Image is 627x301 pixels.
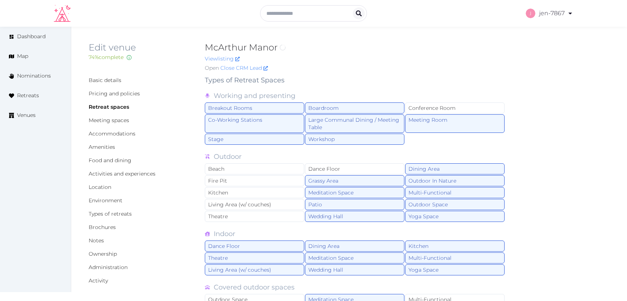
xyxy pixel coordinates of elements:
div: Stage [205,134,304,145]
div: Large Communal Dining / Meeting Table [305,114,404,133]
div: Outdoor Space [405,199,505,210]
a: Amenities [89,144,115,150]
div: Conference Room [405,102,505,114]
div: Boardroom [305,102,404,114]
a: Food and dining [89,157,131,164]
span: Nominations [17,72,51,80]
div: Multi-Functional [405,187,505,198]
label: Types of Retreat Spaces [205,75,285,85]
span: Map [17,52,28,60]
div: Grassy Area [305,175,404,186]
div: Wedding Hall [305,264,404,275]
a: Meeting spaces [89,117,129,124]
span: Retreats [17,92,39,99]
div: Breakout Rooms [205,102,304,114]
span: 74 % complete [89,54,124,60]
a: Environment [89,197,122,204]
div: Fire Pit [205,175,304,186]
label: Working and presenting [214,91,295,102]
span: Venues [17,111,36,119]
div: Multi-Functional [405,252,505,264]
div: Patio [305,199,404,210]
div: Living Area (w/ couches) [205,199,304,210]
div: Dining Area [305,241,404,252]
span: Dashboard [17,33,46,40]
h2: Edit venue [89,42,193,53]
div: Yoga Space [405,211,505,222]
a: Accommodations [89,130,135,137]
div: Dining Area [405,163,505,174]
a: Pricing and policies [89,90,140,97]
label: Indoor [214,229,235,241]
a: Administration [89,264,128,271]
a: Brochures [89,224,116,230]
div: Kitchen [205,187,304,198]
label: Covered outdoor spaces [214,282,295,294]
h2: McArthur Manor [205,42,505,53]
a: jen-7867 [526,3,573,24]
label: Outdoor [214,151,242,163]
a: Basic details [89,77,121,84]
div: Dance Floor [205,241,304,252]
a: Notes [89,237,104,244]
a: Ownership [89,251,117,257]
div: Wedding Hall [305,211,404,222]
div: Outdoor In Nature [405,175,505,186]
div: Kitchen [405,241,505,252]
a: Types of retreats [89,210,132,217]
div: Meditation Space [305,252,404,264]
div: Co-Working Stations [205,114,304,133]
a: Viewlisting [205,55,240,62]
a: Activity [89,277,108,284]
span: Open [205,64,219,72]
div: Theatre [205,252,304,264]
a: Close CRM Lead [220,64,268,72]
a: Activities and experiences [89,170,155,177]
div: Meditation Space [305,187,404,198]
div: Beach [205,163,304,174]
div: Yoga Space [405,264,505,275]
div: Workshop [305,134,404,145]
div: Dance Floor [305,163,404,174]
div: Living Area (w/ couches) [205,264,304,275]
a: Location [89,184,111,190]
div: Meeting Room [405,114,505,133]
div: Theatre [205,211,304,222]
a: Retreat spaces [89,104,129,110]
